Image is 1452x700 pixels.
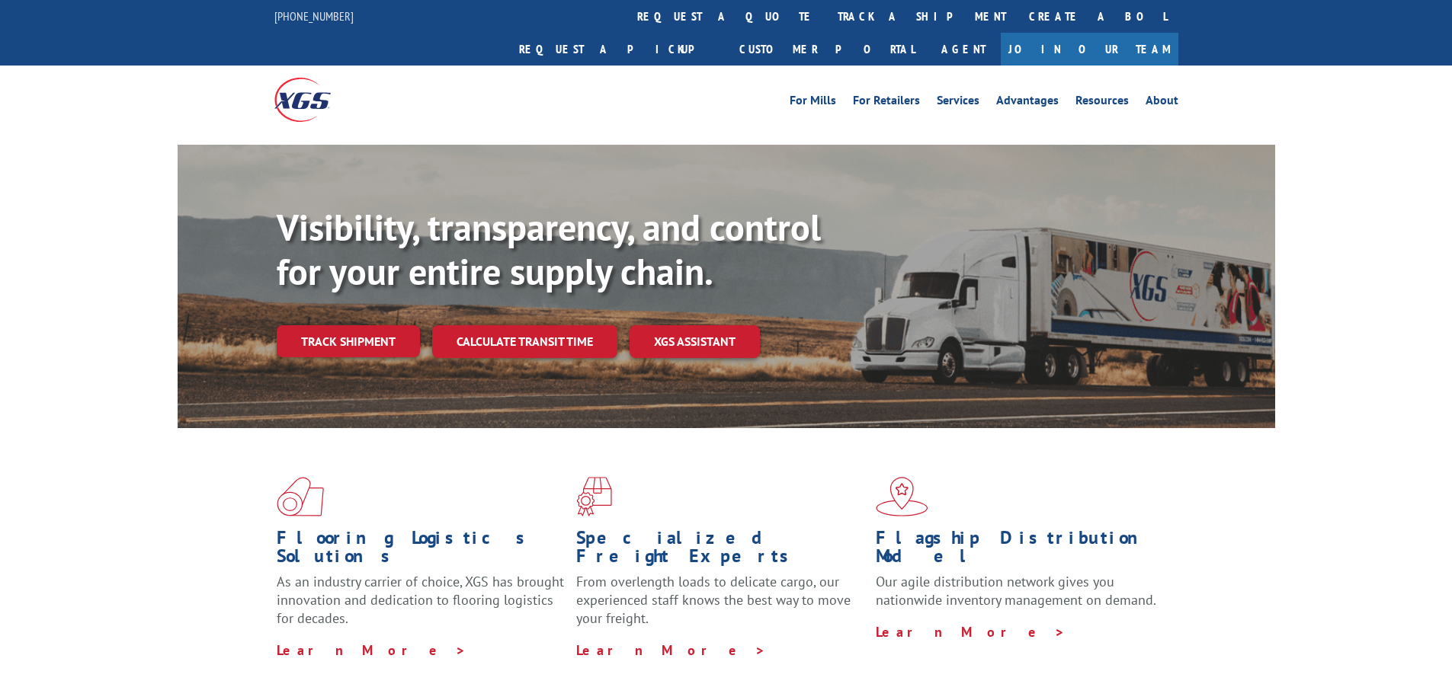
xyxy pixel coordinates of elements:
a: Track shipment [277,325,420,357]
a: Customer Portal [728,33,926,66]
img: xgs-icon-total-supply-chain-intelligence-red [277,477,324,516]
a: [PHONE_NUMBER] [274,8,354,24]
a: Resources [1075,94,1129,111]
h1: Flooring Logistics Solutions [277,529,565,573]
a: XGS ASSISTANT [630,325,760,358]
a: Learn More > [277,641,466,659]
a: For Retailers [853,94,920,111]
img: xgs-icon-focused-on-flooring-red [576,477,612,516]
h1: Flagship Distribution Model [876,529,1164,573]
b: Visibility, transparency, and control for your entire supply chain. [277,203,821,295]
a: Learn More > [876,623,1066,641]
h1: Specialized Freight Experts [576,529,864,573]
p: From overlength loads to delicate cargo, our experienced staff knows the best way to move your fr... [576,573,864,641]
a: Request a pickup [508,33,728,66]
span: As an industry carrier of choice, XGS has brought innovation and dedication to flooring logistics... [277,573,564,627]
a: Agent [926,33,1001,66]
a: Services [937,94,979,111]
span: Our agile distribution network gives you nationwide inventory management on demand. [876,573,1156,609]
img: xgs-icon-flagship-distribution-model-red [876,477,928,516]
a: About [1146,94,1178,111]
a: Calculate transit time [432,325,617,358]
a: Advantages [996,94,1059,111]
a: For Mills [790,94,836,111]
a: Join Our Team [1001,33,1178,66]
a: Learn More > [576,641,766,659]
